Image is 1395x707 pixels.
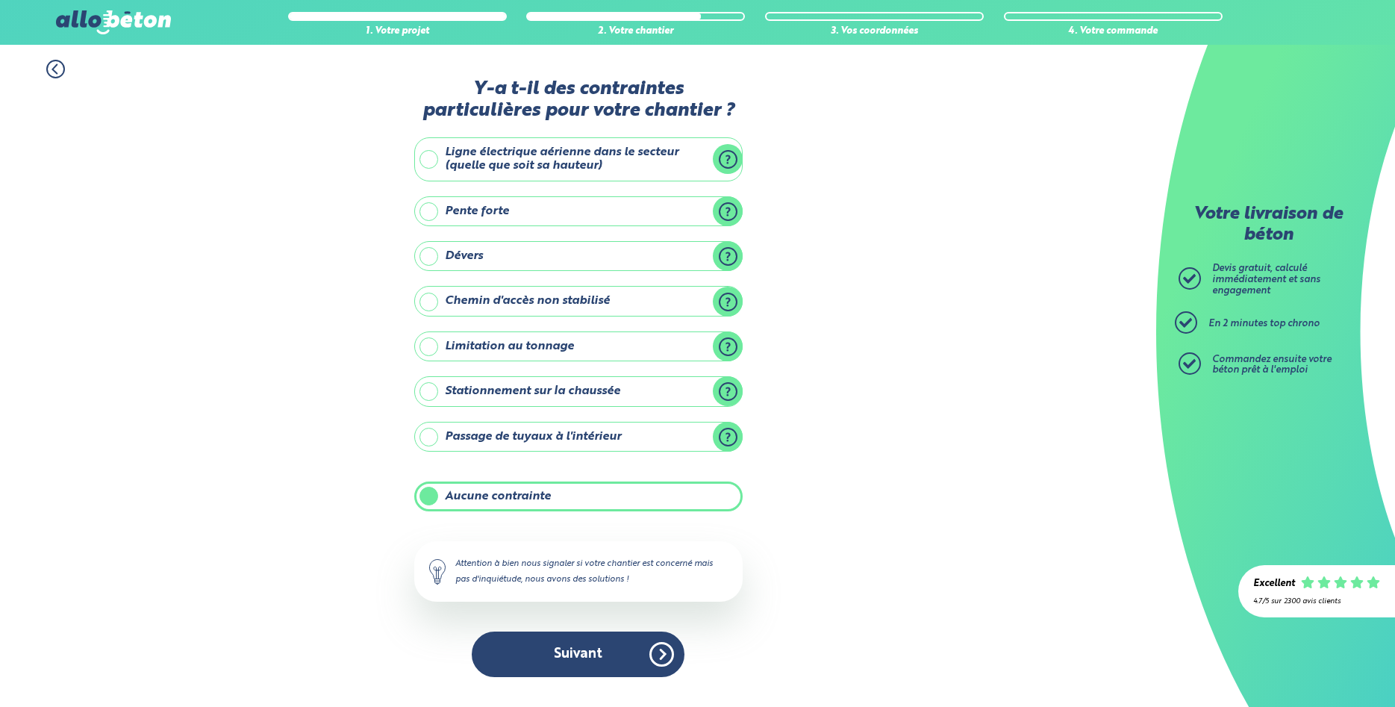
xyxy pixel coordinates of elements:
div: Attention à bien nous signaler si votre chantier est concerné mais pas d'inquiétude, nous avons d... [414,541,743,601]
label: Passage de tuyaux à l'intérieur [414,422,743,452]
label: Limitation au tonnage [414,331,743,361]
div: 2. Votre chantier [526,26,745,37]
div: 3. Vos coordonnées [765,26,984,37]
label: Chemin d'accès non stabilisé [414,286,743,316]
label: Dévers [414,241,743,271]
label: Stationnement sur la chaussée [414,376,743,406]
div: 4. Votre commande [1004,26,1223,37]
label: Pente forte [414,196,743,226]
label: Y-a t-il des contraintes particulières pour votre chantier ? [414,78,743,122]
img: allobéton [56,10,171,34]
label: Aucune contrainte [414,482,743,511]
iframe: Help widget launcher [1262,649,1379,691]
label: Ligne électrique aérienne dans le secteur (quelle que soit sa hauteur) [414,137,743,181]
button: Suivant [472,632,684,677]
div: 1. Votre projet [288,26,507,37]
